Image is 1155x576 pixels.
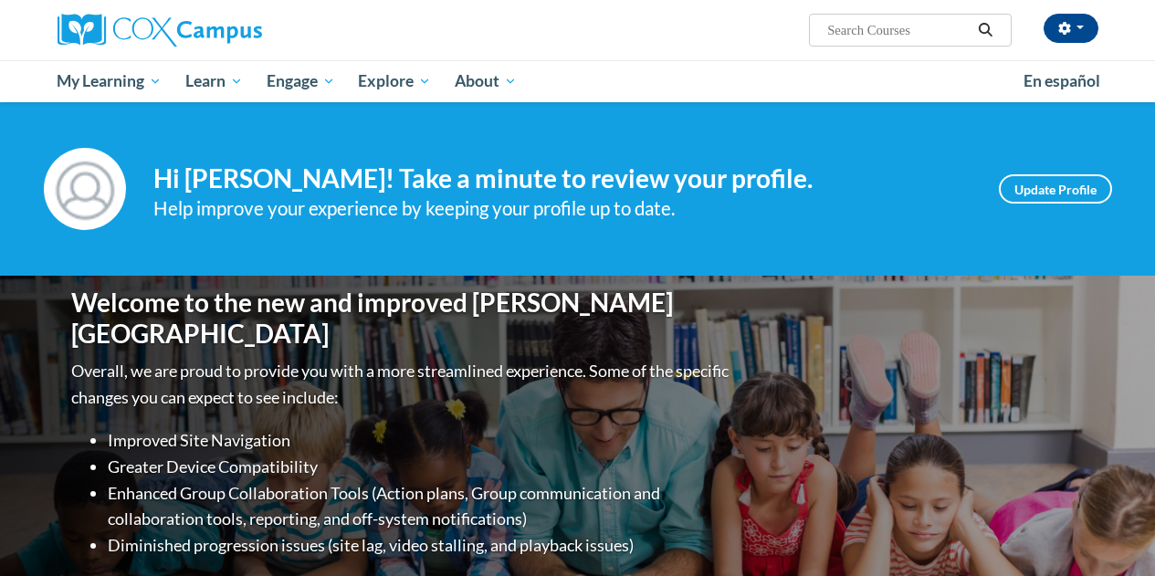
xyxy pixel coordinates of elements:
[825,19,971,41] input: Search Courses
[58,14,386,47] a: Cox Campus
[57,70,162,92] span: My Learning
[346,60,443,102] a: Explore
[153,194,971,224] div: Help improve your experience by keeping your profile up to date.
[108,532,733,559] li: Diminished progression issues (site lag, video stalling, and playback issues)
[153,163,971,194] h4: Hi [PERSON_NAME]! Take a minute to review your profile.
[1044,14,1098,43] button: Account Settings
[185,70,243,92] span: Learn
[1024,71,1100,90] span: En español
[999,174,1112,204] a: Update Profile
[443,60,529,102] a: About
[255,60,347,102] a: Engage
[108,480,733,533] li: Enhanced Group Collaboration Tools (Action plans, Group communication and collaboration tools, re...
[1082,503,1140,561] iframe: Button to launch messaging window
[108,427,733,454] li: Improved Site Navigation
[173,60,255,102] a: Learn
[71,358,733,411] p: Overall, we are proud to provide you with a more streamlined experience. Some of the specific cha...
[71,288,733,349] h1: Welcome to the new and improved [PERSON_NAME][GEOGRAPHIC_DATA]
[46,60,174,102] a: My Learning
[1012,62,1112,100] a: En español
[358,70,431,92] span: Explore
[44,148,126,230] img: Profile Image
[44,60,1112,102] div: Main menu
[455,70,517,92] span: About
[971,19,999,41] button: Search
[108,454,733,480] li: Greater Device Compatibility
[58,14,262,47] img: Cox Campus
[267,70,335,92] span: Engage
